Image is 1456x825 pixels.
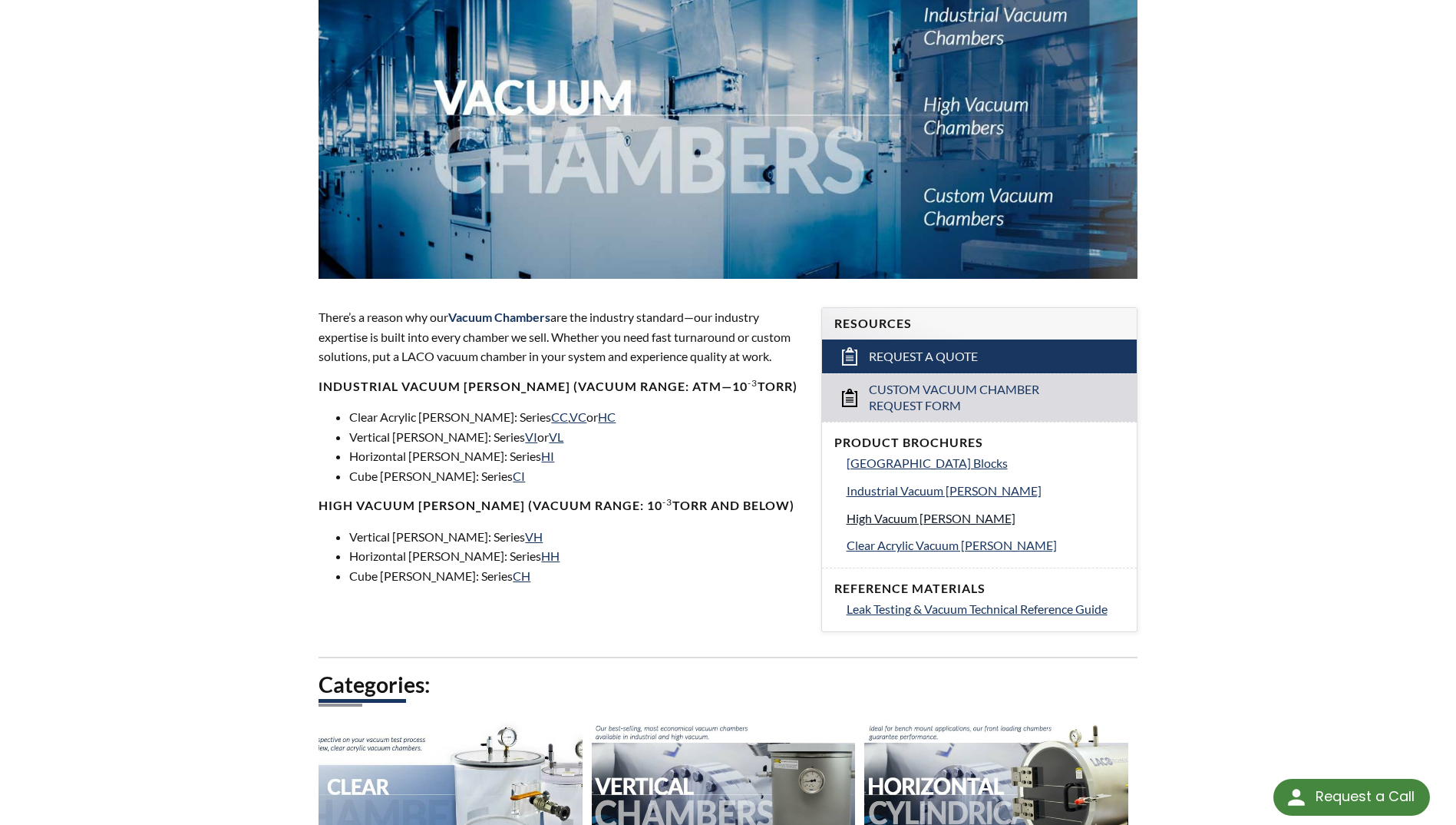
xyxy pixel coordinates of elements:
[349,527,802,547] li: Vertical [PERSON_NAME]: Series
[822,340,1137,373] a: Request a Quote
[1284,785,1309,810] img: round button
[541,449,554,463] a: HI
[847,481,1124,501] a: Industrial Vacuum [PERSON_NAME]
[834,435,1124,451] h4: Product Brochures
[869,382,1091,414] span: Custom Vacuum Chamber Request Form
[834,316,1124,332] h4: Resources
[834,581,1124,597] h4: Reference Materials
[847,599,1124,619] a: Leak Testing & Vacuum Technical Reference Guide
[598,409,616,424] a: HC
[570,409,586,424] a: VC
[847,538,1057,552] span: Clear Acrylic Vacuum [PERSON_NAME]
[847,453,1124,473] a: [GEOGRAPHIC_DATA] Blocks
[513,469,525,483] a: CI
[319,671,1137,699] h2: Categories:
[513,568,530,583] a: CH
[847,601,1108,616] span: Leak Testing & Vacuum Technical Reference Guide
[541,548,560,563] a: HH
[869,349,978,365] span: Request a Quote
[748,377,758,389] sup: -3
[549,429,563,444] a: VL
[349,427,802,447] li: Vertical [PERSON_NAME]: Series or
[662,496,672,508] sup: -3
[525,529,543,544] a: VH
[847,509,1124,528] a: High Vacuum [PERSON_NAME]
[1273,779,1430,816] div: Request a Call
[551,409,568,424] a: CC
[349,546,802,566] li: Horizontal [PERSON_NAME]: Series
[319,498,802,514] h4: High Vacuum [PERSON_NAME] (Vacuum range: 10 Torr and below)
[847,483,1042,498] span: Industrial Vacuum [PERSON_NAME]
[319,307,802,366] p: There’s a reason why our are the industry standard—our industry expertise is built into every cha...
[349,466,802,486] li: Cube [PERSON_NAME]: Series
[448,310,550,324] span: Vacuum Chambers
[847,535,1124,555] a: Clear Acrylic Vacuum [PERSON_NAME]
[847,456,1008,470] span: [GEOGRAPHIC_DATA] Blocks
[349,407,802,427] li: Clear Acrylic [PERSON_NAME]: Series , or
[349,446,802,466] li: Horizontal [PERSON_NAME]: Series
[822,373,1137,422] a: Custom Vacuum Chamber Request Form
[847,511,1015,525] span: High Vacuum [PERSON_NAME]
[349,566,802,586] li: Cube [PERSON_NAME]: Series
[319,379,802,395] h4: Industrial Vacuum [PERSON_NAME] (vacuum range: atm—10 Torr)
[525,429,537,444] a: VI
[1316,779,1415,814] div: Request a Call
